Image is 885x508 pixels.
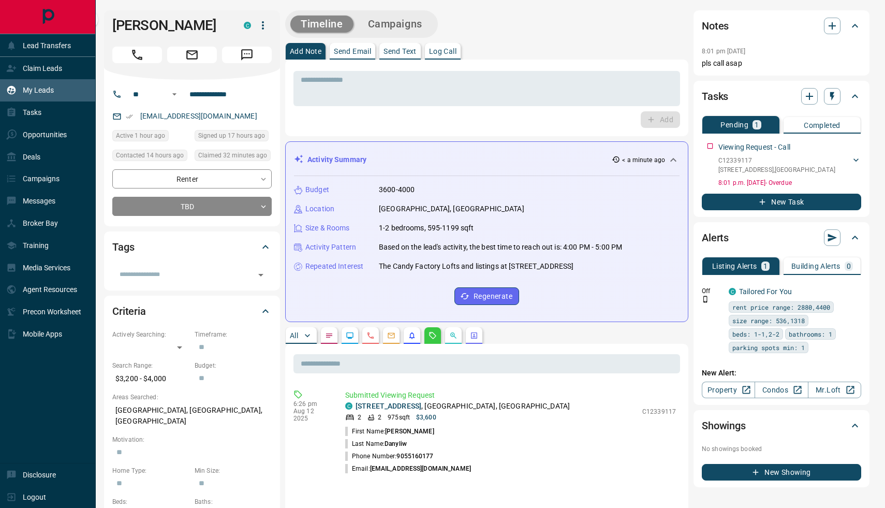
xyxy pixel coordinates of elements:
[290,48,321,55] p: Add Note
[112,303,146,320] h2: Criteria
[358,16,433,33] button: Campaigns
[290,16,353,33] button: Timeline
[305,242,356,253] p: Activity Pattern
[702,88,728,105] h2: Tasks
[112,169,272,188] div: Renter
[702,286,722,296] p: Off
[325,331,333,340] svg: Notes
[167,47,217,63] span: Email
[739,287,792,296] a: Tailored For You
[718,154,861,177] div: C12339117[STREET_ADDRESS],[GEOGRAPHIC_DATA]
[345,390,676,401] p: Submitted Viewing Request
[334,48,371,55] p: Send Email
[702,225,861,250] div: Alerts
[345,402,352,410] div: condos.ca
[305,261,363,272] p: Repeated Interest
[720,121,748,128] p: Pending
[345,427,434,436] p: First Name:
[116,150,184,161] span: Contacted 14 hours ago
[454,287,519,305] button: Regenerate
[702,368,861,379] p: New Alert:
[358,413,361,422] p: 2
[294,150,680,169] div: Activity Summary< a minute ago
[429,48,456,55] p: Log Call
[112,497,189,506] p: Beds:
[112,370,189,387] p: $3,200 - $4,000
[366,331,375,340] svg: Calls
[112,330,189,339] p: Actively Searching:
[293,400,330,408] p: 6:26 pm
[345,439,407,448] p: Last Name:
[702,194,861,210] button: New Task
[702,417,746,434] h2: Showings
[370,465,471,472] span: [EMAIL_ADDRESS][DOMAIN_NAME]
[112,361,189,370] p: Search Range:
[126,113,133,120] svg: Email Verified
[408,331,416,340] svg: Listing Alerts
[416,413,436,422] p: $3,600
[244,22,251,29] div: condos.ca
[470,331,478,340] svg: Agent Actions
[305,184,329,195] p: Budget
[702,382,755,398] a: Property
[718,156,835,165] p: C12339117
[729,288,736,295] div: condos.ca
[712,263,757,270] p: Listing Alerts
[379,261,573,272] p: The Candy Factory Lofts and listings at [STREET_ADDRESS]
[293,408,330,422] p: Aug 12 2025
[388,413,410,422] p: 975 sqft
[732,329,779,339] span: beds: 1-1,2-2
[112,130,189,144] div: Wed Aug 13 2025
[718,178,861,187] p: 8:01 p.m. [DATE] - Overdue
[718,165,835,175] p: [STREET_ADDRESS] , [GEOGRAPHIC_DATA]
[702,444,861,454] p: No showings booked
[789,329,832,339] span: bathrooms: 1
[622,155,665,165] p: < a minute ago
[702,84,861,109] div: Tasks
[112,299,272,324] div: Criteria
[198,150,267,161] span: Claimed 32 minutes ago
[112,150,189,164] div: Tue Aug 12 2025
[379,204,524,214] p: [GEOGRAPHIC_DATA], [GEOGRAPHIC_DATA]
[385,440,407,447] span: Danyliw
[732,342,805,353] span: parking spots min: 1
[140,112,257,120] a: [EMAIL_ADDRESS][DOMAIN_NAME]
[387,331,395,340] svg: Emails
[702,13,861,38] div: Notes
[702,48,746,55] p: 8:01 pm [DATE]
[112,393,272,402] p: Areas Searched:
[356,401,570,412] p: , [GEOGRAPHIC_DATA], [GEOGRAPHIC_DATA]
[396,453,433,460] span: 9055160177
[847,263,851,270] p: 0
[702,413,861,438] div: Showings
[290,332,298,339] p: All
[702,58,861,69] p: pls call asap
[195,130,272,144] div: Tue Aug 12 2025
[112,235,272,259] div: Tags
[195,361,272,370] p: Budget:
[702,18,729,34] h2: Notes
[305,223,350,234] p: Size & Rooms
[378,413,381,422] p: 2
[195,497,272,506] p: Baths:
[755,382,808,398] a: Condos
[763,263,768,270] p: 1
[305,204,334,214] p: Location
[718,142,790,153] p: Viewing Request - Call
[112,435,272,444] p: Motivation:
[112,466,189,475] p: Home Type:
[195,330,272,339] p: Timeframe:
[808,382,861,398] a: Mr.Loft
[345,464,471,473] p: Email:
[791,263,840,270] p: Building Alerts
[732,315,805,326] span: size range: 536,1318
[755,121,759,128] p: 1
[732,302,830,312] span: rent price range: 2880,4400
[112,402,272,430] p: [GEOGRAPHIC_DATA], [GEOGRAPHIC_DATA], [GEOGRAPHIC_DATA]
[307,154,366,165] p: Activity Summary
[429,331,437,340] svg: Requests
[804,122,840,129] p: Completed
[384,48,417,55] p: Send Text
[702,296,709,303] svg: Push Notification Only
[254,268,268,282] button: Open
